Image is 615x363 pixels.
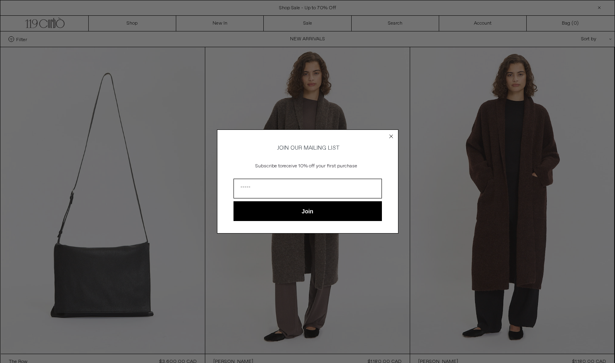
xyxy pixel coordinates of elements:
button: Close dialog [387,132,395,140]
span: JOIN OUR MAILING LIST [276,144,340,152]
span: Subscribe to [255,163,282,169]
span: receive 10% off your first purchase [282,163,357,169]
button: Join [233,201,382,221]
input: Email [233,179,382,198]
